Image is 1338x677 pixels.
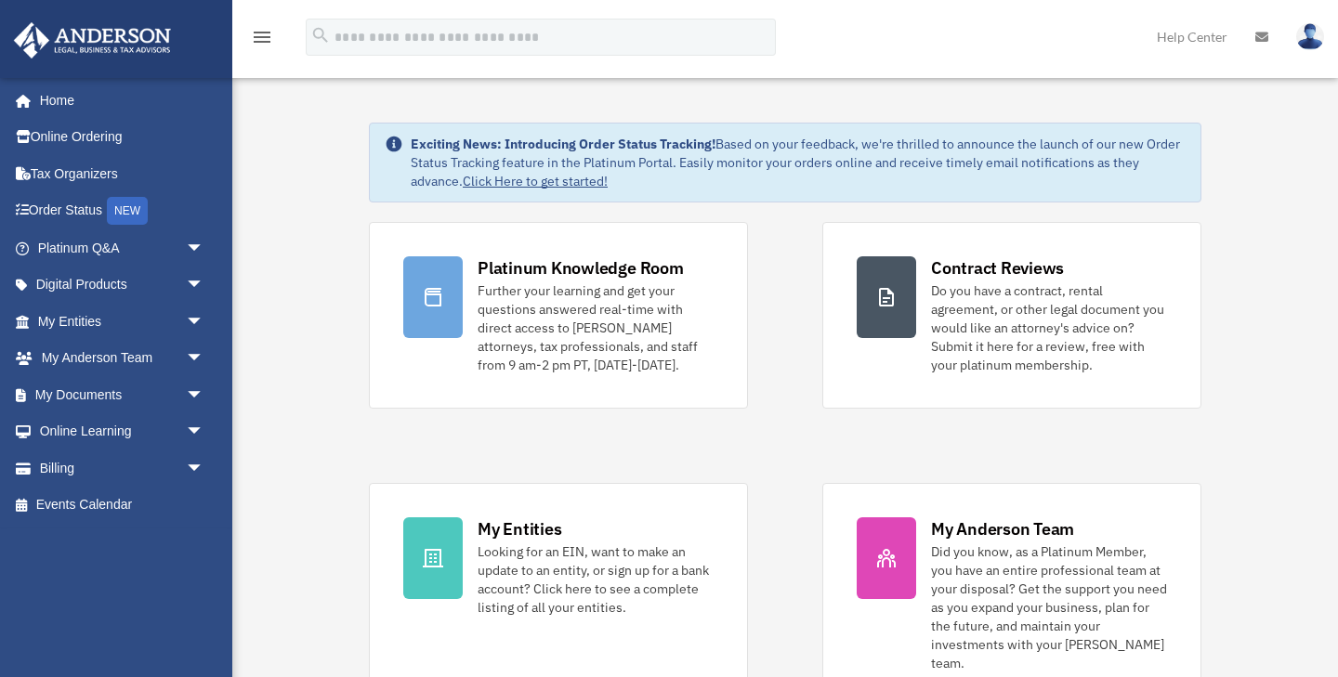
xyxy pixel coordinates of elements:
a: Digital Productsarrow_drop_down [13,267,232,304]
a: My Documentsarrow_drop_down [13,376,232,413]
a: Billingarrow_drop_down [13,449,232,487]
a: Tax Organizers [13,155,232,192]
div: Contract Reviews [931,256,1064,280]
a: My Entitiesarrow_drop_down [13,303,232,340]
img: Anderson Advisors Platinum Portal [8,22,177,59]
span: arrow_drop_down [186,449,223,488]
span: arrow_drop_down [186,267,223,305]
div: Do you have a contract, rental agreement, or other legal document you would like an attorney's ad... [931,281,1167,374]
i: menu [251,26,273,48]
div: My Entities [478,517,561,540]
a: My Anderson Teamarrow_drop_down [13,340,232,377]
a: menu [251,33,273,48]
div: My Anderson Team [931,517,1074,540]
a: Contract Reviews Do you have a contract, rental agreement, or other legal document you would like... [822,222,1201,409]
span: arrow_drop_down [186,340,223,378]
strong: Exciting News: Introducing Order Status Tracking! [411,136,715,152]
div: Looking for an EIN, want to make an update to an entity, or sign up for a bank account? Click her... [478,542,714,617]
i: search [310,25,331,46]
div: Did you know, as a Platinum Member, you have an entire professional team at your disposal? Get th... [931,542,1167,672]
div: Platinum Knowledge Room [478,256,684,280]
div: NEW [107,197,148,225]
div: Further your learning and get your questions answered real-time with direct access to [PERSON_NAM... [478,281,714,374]
a: Platinum Q&Aarrow_drop_down [13,229,232,267]
span: arrow_drop_down [186,229,223,267]
span: arrow_drop_down [186,376,223,414]
span: arrow_drop_down [186,413,223,451]
a: Order StatusNEW [13,192,232,230]
img: User Pic [1296,23,1324,50]
a: Online Learningarrow_drop_down [13,413,232,450]
a: Platinum Knowledge Room Further your learning and get your questions answered real-time with dire... [369,222,748,409]
a: Home [13,82,223,119]
a: Online Ordering [13,119,232,156]
a: Click Here to get started! [463,173,608,189]
span: arrow_drop_down [186,303,223,341]
a: Events Calendar [13,487,232,524]
div: Based on your feedback, we're thrilled to announce the launch of our new Order Status Tracking fe... [411,135,1186,190]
